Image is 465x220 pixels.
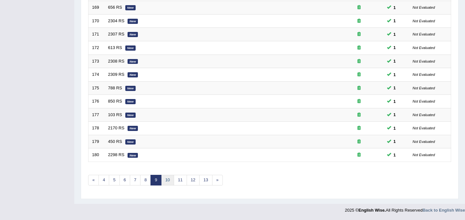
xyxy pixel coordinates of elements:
[108,5,122,10] a: 656 RS
[413,32,435,36] small: Not Evaluated
[108,99,122,104] a: 850 RS
[161,175,174,185] a: 10
[413,140,435,144] small: Not Evaluated
[413,126,435,130] small: Not Evaluated
[98,175,109,185] a: 4
[128,59,138,64] em: New
[212,175,223,185] a: »
[88,1,105,15] td: 169
[130,175,140,185] a: 7
[88,122,105,135] td: 178
[108,18,125,23] a: 2304 RS
[413,113,435,117] small: Not Evaluated
[338,85,380,91] div: Exam occurring question
[391,31,398,38] span: You can still take this question
[128,19,138,24] em: New
[109,175,119,185] a: 5
[345,204,465,213] div: 2025 © All Rights Reserved
[391,138,398,145] span: You can still take this question
[391,4,398,11] span: You can still take this question
[108,152,125,157] a: 2298 RS
[125,45,136,51] em: New
[88,28,105,41] td: 171
[88,108,105,122] td: 177
[391,85,398,91] span: You can still take this question
[338,98,380,105] div: Exam occurring question
[391,17,398,24] span: You can still take this question
[413,86,435,90] small: Not Evaluated
[88,175,99,185] a: «
[338,45,380,51] div: Exam occurring question
[338,72,380,78] div: Exam occurring question
[150,175,161,185] a: 9
[125,139,136,145] em: New
[338,58,380,65] div: Exam occurring question
[119,175,130,185] a: 6
[338,112,380,118] div: Exam occurring question
[338,152,380,158] div: Exam occurring question
[108,125,125,130] a: 2170 RS
[391,152,398,158] span: You can still take this question
[108,32,125,36] a: 2307 RS
[338,18,380,24] div: Exam occurring question
[338,5,380,11] div: Exam occurring question
[108,59,125,64] a: 2308 RS
[125,86,136,91] em: New
[199,175,212,185] a: 13
[128,153,138,158] em: New
[338,139,380,145] div: Exam occurring question
[108,112,122,117] a: 103 RS
[88,68,105,82] td: 174
[108,139,122,144] a: 450 RS
[413,5,435,9] small: Not Evaluated
[187,175,200,185] a: 12
[391,58,398,65] span: You can still take this question
[413,99,435,103] small: Not Evaluated
[413,59,435,63] small: Not Evaluated
[88,14,105,28] td: 170
[88,81,105,95] td: 175
[125,5,136,10] em: New
[88,55,105,68] td: 173
[88,95,105,108] td: 176
[391,71,398,78] span: You can still take this question
[413,19,435,23] small: Not Evaluated
[140,175,151,185] a: 8
[423,208,465,213] a: Back to English Wise
[88,148,105,162] td: 180
[338,31,380,37] div: Exam occurring question
[413,153,435,157] small: Not Evaluated
[358,208,386,213] strong: English Wise.
[88,135,105,148] td: 179
[128,32,138,37] em: New
[338,125,380,131] div: Exam occurring question
[391,44,398,51] span: You can still take this question
[125,113,136,118] em: New
[128,72,138,77] em: New
[125,99,136,104] em: New
[108,85,122,90] a: 788 RS
[413,46,435,50] small: Not Evaluated
[108,45,122,50] a: 613 RS
[391,125,398,132] span: You can still take this question
[391,98,398,105] span: You can still take this question
[128,126,138,131] em: New
[391,111,398,118] span: You can still take this question
[413,73,435,76] small: Not Evaluated
[88,41,105,55] td: 172
[174,175,187,185] a: 11
[108,72,125,77] a: 2309 RS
